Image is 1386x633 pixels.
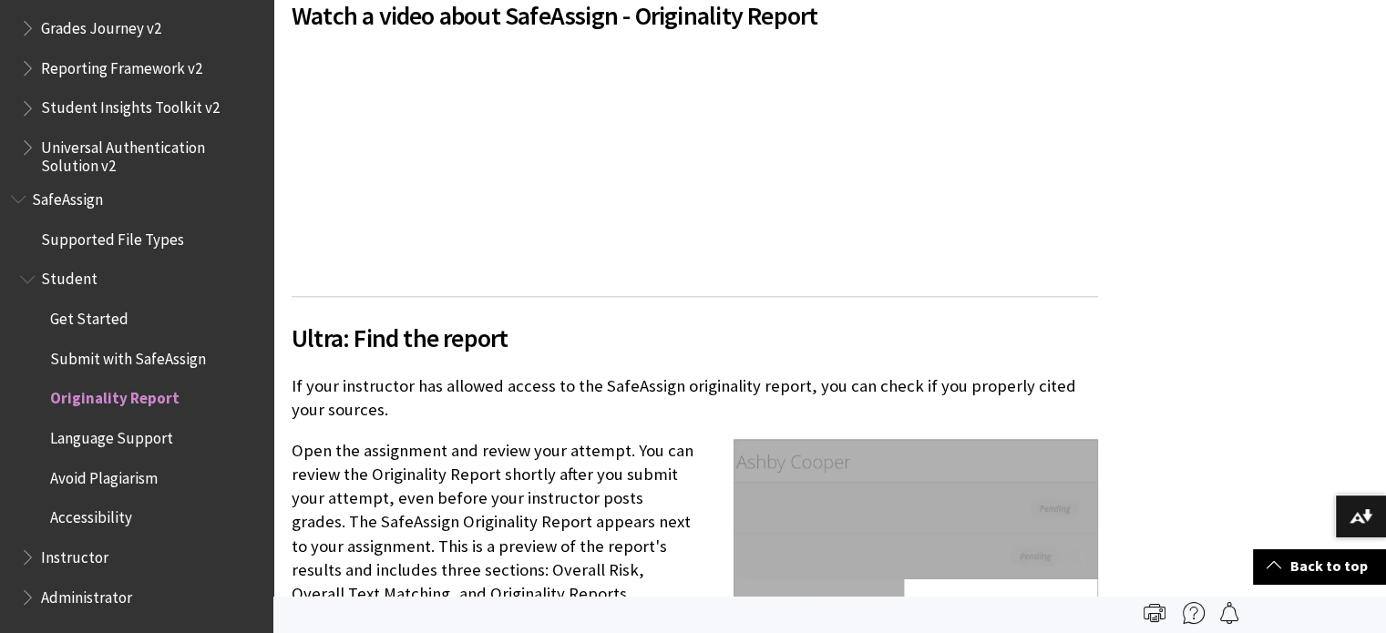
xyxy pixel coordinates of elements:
p: If your instructor has allowed access to the SafeAssign originality report, you can check if you ... [292,374,1098,422]
span: Get Started [50,303,128,328]
span: Universal Authentication Solution v2 [41,132,261,175]
span: Submit with SafeAssign [50,343,206,368]
span: Originality Report [50,383,180,408]
span: Student Insights Toolkit v2 [41,93,220,117]
span: Student [41,264,98,289]
span: Supported File Types [41,224,184,249]
img: More help [1183,602,1205,624]
a: Back to top [1253,549,1386,583]
img: Print [1144,602,1165,624]
span: SafeAssign [32,184,103,209]
span: Instructor [41,542,108,567]
span: Accessibility [50,503,132,527]
span: Ultra: Find the report [292,319,1098,357]
span: Language Support [50,423,173,447]
nav: Book outline for Blackboard SafeAssign [11,184,262,612]
img: Follow this page [1218,602,1240,624]
p: Open the assignment and review your attempt. You can review the Originality Report shortly after ... [292,439,1098,606]
span: Grades Journey v2 [41,13,161,37]
span: Avoid Plagiarism [50,463,158,487]
span: Reporting Framework v2 [41,53,202,77]
span: Administrator [41,582,132,607]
